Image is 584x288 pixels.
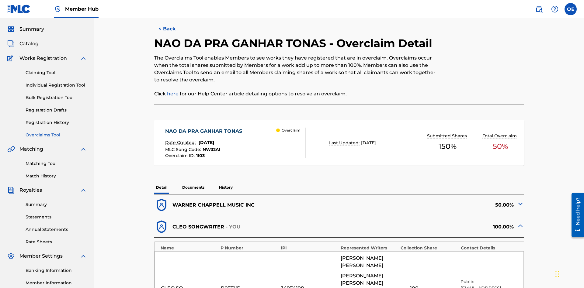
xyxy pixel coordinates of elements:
[26,132,87,138] a: Overclaims Tool
[26,239,87,245] a: Rate Sheets
[281,245,338,251] div: IPI
[165,128,245,135] div: NAO DA PRA GANHAR TONAS
[461,279,517,285] p: Public
[551,5,558,13] img: help
[26,267,87,274] a: Banking Information
[154,21,191,36] button: < Back
[26,226,87,233] a: Annual Statements
[7,252,15,260] img: Member Settings
[80,252,87,260] img: expand
[7,40,39,47] a: CatalogCatalog
[26,82,87,88] a: Individual Registration Tool
[165,147,203,152] span: MLC Song Code :
[26,214,87,220] a: Statements
[19,26,44,33] span: Summary
[7,26,15,33] img: Summary
[7,187,15,194] img: Royalties
[7,55,15,62] img: Works Registration
[65,5,99,12] span: Member Hub
[154,219,169,234] img: dfb38c8551f6dcc1ac04.svg
[154,181,169,194] p: Detail
[282,128,301,133] p: Overclaim
[26,94,87,101] a: Bulk Registration Tool
[341,255,398,269] span: [PERSON_NAME] [PERSON_NAME]
[26,107,87,113] a: Registration Drafts
[217,181,235,194] p: History
[172,223,224,231] p: CLEO SONGWRITER
[26,280,87,286] a: Member Information
[26,70,87,76] a: Claiming Tool
[26,173,87,179] a: Match History
[517,222,524,229] img: expand-cell-toggle
[154,54,439,84] p: The Overclaims Tool enables Members to see works they have registered that are in overclaim. Over...
[493,141,508,152] span: 50 %
[19,146,43,153] span: Matching
[154,198,169,213] img: dfb38c8551f6dcc1ac04.svg
[439,141,457,152] span: 150 %
[549,3,561,15] div: Help
[533,3,545,15] a: Public Search
[461,245,518,251] div: Contact Details
[19,40,39,47] span: Catalog
[19,252,63,260] span: Member Settings
[80,55,87,62] img: expand
[554,259,584,288] iframe: Chat Widget
[7,40,15,47] img: Catalog
[26,119,87,126] a: Registration History
[7,5,31,13] img: MLC Logo
[203,147,220,152] span: NW32A1
[19,55,67,62] span: Works Registration
[361,140,376,146] span: [DATE]
[535,5,543,13] img: search
[172,201,255,209] p: WARNER CHAPPELL MUSIC INC
[196,153,205,158] span: 1103
[401,245,457,251] div: Collection Share
[339,198,524,213] div: 50.00%
[329,140,361,146] p: Last Updated:
[54,5,61,13] img: Top Rightsholder
[26,201,87,208] a: Summary
[555,265,559,283] div: Drag
[80,187,87,194] img: expand
[565,3,577,15] div: User Menu
[221,245,277,251] div: P Number
[165,139,197,146] p: Date Created:
[427,133,468,139] p: Submitted Shares
[567,190,584,240] iframe: Resource Center
[341,245,398,251] div: Represented Writers
[7,146,15,153] img: Matching
[154,36,435,50] h2: NAO DA PRA GANHAR TONAS - Overclaim Detail
[161,245,217,251] div: Name
[517,200,524,207] img: expand-cell-toggle
[26,160,87,167] a: Matching Tool
[199,140,214,145] span: [DATE]
[7,26,44,33] a: SummarySummary
[341,272,398,287] span: [PERSON_NAME] [PERSON_NAME]
[483,133,518,139] p: Total Overclaim
[154,120,524,166] a: NAO DA PRA GANHAR TONASDate Created:[DATE]MLC Song Code:NW32A1Overclaim ID:1103 OverclaimLast Upd...
[226,223,241,231] p: - YOU
[165,153,196,158] span: Overclaim ID :
[339,219,524,234] div: 100.00%
[19,187,42,194] span: Royalties
[80,146,87,153] img: expand
[180,181,206,194] p: Documents
[154,90,439,98] p: Click for our Help Center article detailing options to resolve an overclaim.
[167,91,179,97] a: here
